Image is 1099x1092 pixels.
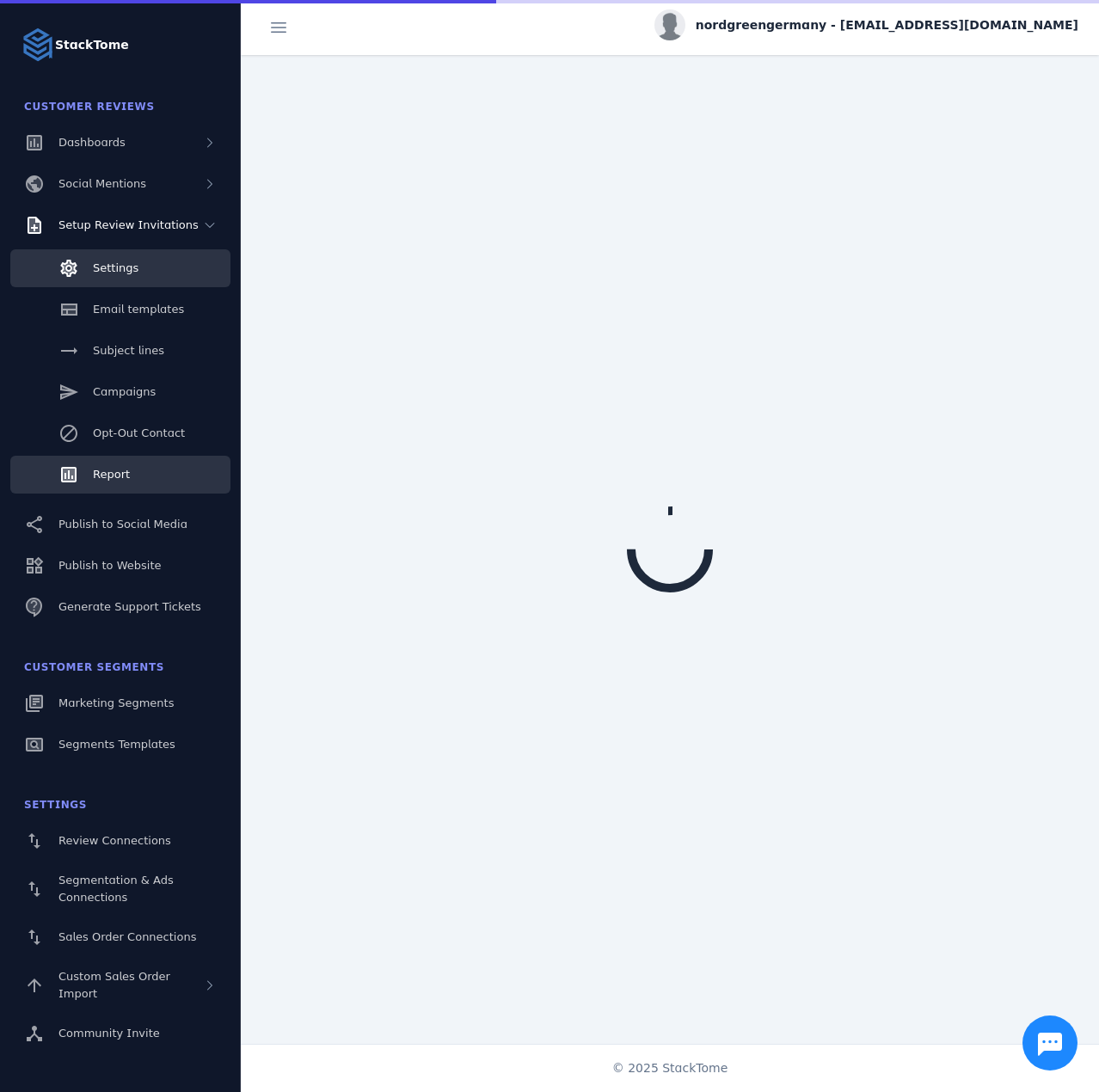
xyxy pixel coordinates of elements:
[10,291,230,328] a: Email templates
[24,661,164,673] span: Customer Segments
[10,726,230,764] a: Segments Templates
[10,918,230,956] a: Sales Order Connections
[10,414,230,452] a: Opt-Out Contact
[58,696,174,709] span: Marketing Segments
[654,9,685,40] img: profile.jpg
[93,385,156,398] span: Campaigns
[10,547,230,585] a: Publish to Website
[21,28,55,62] img: Logo image
[10,506,230,543] a: Publish to Social Media
[58,559,161,572] span: Publish to Website
[93,468,130,481] span: Report
[58,834,171,847] span: Review Connections
[612,1059,728,1077] span: © 2025 StackTome
[58,930,196,943] span: Sales Order Connections
[58,600,201,613] span: Generate Support Tickets
[10,684,230,722] a: Marketing Segments
[10,373,230,411] a: Campaigns
[93,303,184,316] span: Email templates
[93,261,138,274] span: Settings
[58,136,126,149] span: Dashboards
[696,16,1078,34] span: nordgreengermany - [EMAIL_ADDRESS][DOMAIN_NAME]
[58,1027,160,1040] span: Community Invite
[93,426,185,439] span: Opt-Out Contact
[24,101,155,113] span: Customer Reviews
[10,456,230,494] a: Report
[654,9,1078,40] button: nordgreengermany - [EMAIL_ADDRESS][DOMAIN_NAME]
[10,332,230,370] a: Subject lines
[58,970,170,1000] span: Custom Sales Order Import
[58,218,199,231] span: Setup Review Invitations
[58,518,187,531] span: Publish to Social Media
[55,36,129,54] strong: StackTome
[93,344,164,357] span: Subject lines
[10,249,230,287] a: Settings
[58,738,175,751] span: Segments Templates
[10,1015,230,1052] a: Community Invite
[10,863,230,915] a: Segmentation & Ads Connections
[24,799,87,811] span: Settings
[58,177,146,190] span: Social Mentions
[10,588,230,626] a: Generate Support Tickets
[10,822,230,860] a: Review Connections
[58,874,174,904] span: Segmentation & Ads Connections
